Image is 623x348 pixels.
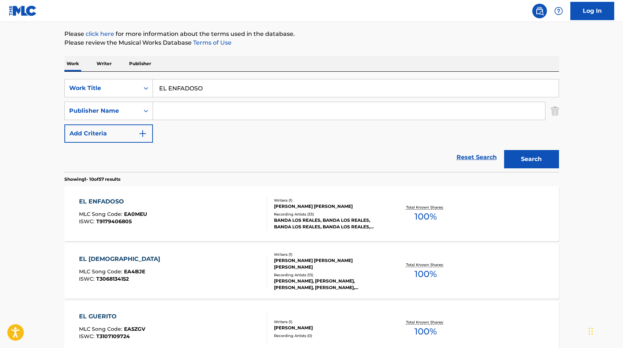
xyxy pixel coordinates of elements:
div: Arrastrar [589,320,593,342]
span: MLC Song Code : [79,326,124,332]
div: Writers ( 1 ) [274,252,384,257]
a: Log In [570,2,614,20]
span: T3068134152 [96,276,129,282]
p: Work [64,56,81,71]
span: 100 % [414,325,437,338]
div: Widget de chat [586,313,623,348]
div: [PERSON_NAME] [PERSON_NAME] [PERSON_NAME] [274,257,384,270]
span: T9179406805 [96,218,132,225]
a: Terms of Use [192,39,232,46]
img: search [535,7,544,15]
span: EA0MEU [124,211,147,217]
div: Help [551,4,566,18]
p: Total Known Shares: [406,262,445,267]
p: Please for more information about the terms used in the database. [64,30,559,38]
div: Writers ( 1 ) [274,198,384,203]
span: EA5ZGV [124,326,145,332]
a: Reset Search [453,149,500,165]
span: ISWC : [79,276,96,282]
div: [PERSON_NAME] [274,325,384,331]
img: Delete Criterion [551,102,559,120]
div: Writers ( 1 ) [274,319,384,325]
div: [PERSON_NAME] [PERSON_NAME] [274,203,384,210]
div: BANDA LOS REALES, BANDA LOS REALES, BANDA LOS REALES, BANDA LOS REALES, BANDA LOS REALES [274,217,384,230]
span: 100 % [414,210,437,223]
p: Publisher [127,56,153,71]
p: Writer [94,56,114,71]
span: 100 % [414,267,437,281]
span: MLC Song Code : [79,268,124,275]
iframe: Chat Widget [586,313,623,348]
img: help [554,7,563,15]
a: EL [DEMOGRAPHIC_DATA]MLC Song Code:EA4BJEISWC:T3068134152Writers (1)[PERSON_NAME] [PERSON_NAME] [... [64,244,559,299]
span: EA4BJE [124,268,145,275]
div: EL GUERITO [79,312,145,321]
p: Total Known Shares: [406,205,445,210]
button: Search [504,150,559,168]
img: MLC Logo [9,5,37,16]
span: MLC Song Code : [79,211,124,217]
div: EL ENFADOSO [79,197,147,206]
span: T3107109724 [96,333,130,340]
div: Recording Artists ( 33 ) [274,212,384,217]
div: EL [DEMOGRAPHIC_DATA] [79,255,164,263]
a: click here [86,30,114,37]
p: Showing 1 - 10 of 57 results [64,176,120,183]
div: [PERSON_NAME], [PERSON_NAME], [PERSON_NAME], [PERSON_NAME], [PERSON_NAME] [274,278,384,291]
form: Search Form [64,79,559,172]
div: Publisher Name [69,106,135,115]
a: Public Search [532,4,547,18]
p: Please review the Musical Works Database [64,38,559,47]
button: Add Criteria [64,124,153,143]
div: Work Title [69,84,135,93]
p: Total Known Shares: [406,319,445,325]
div: Recording Artists ( 13 ) [274,272,384,278]
div: Recording Artists ( 0 ) [274,333,384,338]
a: EL ENFADOSOMLC Song Code:EA0MEUISWC:T9179406805Writers (1)[PERSON_NAME] [PERSON_NAME]Recording Ar... [64,186,559,241]
img: 9d2ae6d4665cec9f34b9.svg [138,129,147,138]
span: ISWC : [79,218,96,225]
span: ISWC : [79,333,96,340]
